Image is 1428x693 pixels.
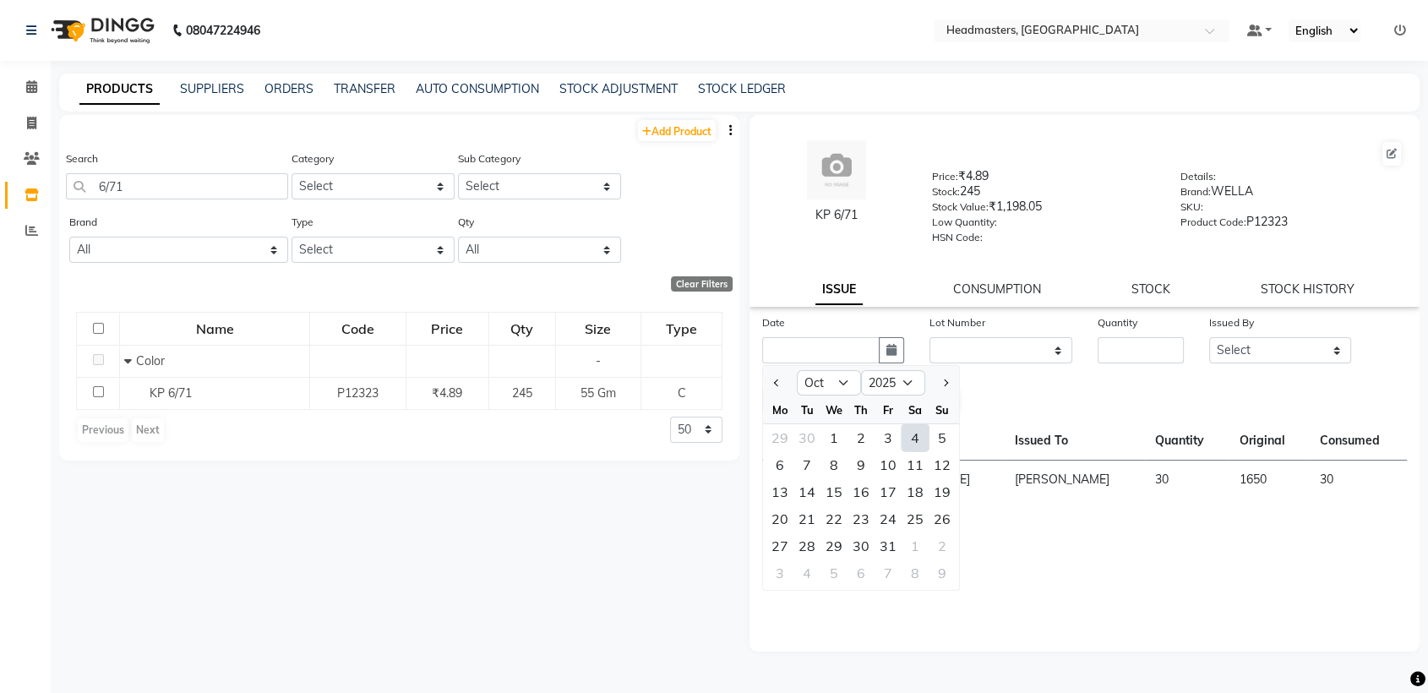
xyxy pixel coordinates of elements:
[929,451,956,478] div: 12
[793,424,820,451] div: Tuesday, September 30, 2025
[793,478,820,505] div: Tuesday, October 14, 2025
[766,532,793,559] div: Monday, October 27, 2025
[1309,422,1407,461] th: Consumed
[766,451,793,478] div: 6
[793,505,820,532] div: Tuesday, October 21, 2025
[848,532,875,559] div: 30
[1180,169,1215,184] label: Details:
[66,151,98,166] label: Search
[902,505,929,532] div: Saturday, October 25, 2025
[902,559,929,587] div: Saturday, November 8, 2025
[69,215,97,230] label: Brand
[121,314,308,344] div: Name
[432,385,462,401] span: ₹4.89
[929,451,956,478] div: Sunday, October 12, 2025
[150,385,192,401] span: KP 6/71
[458,151,521,166] label: Sub Category
[766,559,793,587] div: 3
[848,424,875,451] div: 2
[337,385,379,401] span: P12323
[66,173,288,199] input: Search by product name or code
[793,505,820,532] div: 21
[875,424,902,451] div: Friday, October 3, 2025
[932,198,1155,221] div: ₹1,198.05
[902,424,929,451] div: Saturday, October 4, 2025
[848,424,875,451] div: Thursday, October 2, 2025
[875,532,902,559] div: Friday, October 31, 2025
[559,81,678,96] a: STOCK ADJUSTMENT
[793,478,820,505] div: 14
[875,559,902,587] div: 7
[698,81,786,96] a: STOCK LEDGER
[848,505,875,532] div: 23
[793,532,820,559] div: 28
[793,559,820,587] div: Tuesday, November 4, 2025
[875,532,902,559] div: 31
[766,206,907,224] div: KP 6/71
[848,505,875,532] div: Thursday, October 23, 2025
[875,505,902,532] div: 24
[1131,281,1170,297] a: STOCK
[820,396,848,423] div: We
[512,385,532,401] span: 245
[820,532,848,559] div: 29
[793,532,820,559] div: Tuesday, October 28, 2025
[311,314,404,344] div: Code
[929,559,956,587] div: 9
[292,215,313,230] label: Type
[1005,461,1144,499] td: [PERSON_NAME]
[762,365,806,380] label: Issued To
[43,7,159,54] img: logo
[793,559,820,587] div: 4
[820,478,848,505] div: 15
[334,81,395,96] a: TRANSFER
[677,385,685,401] span: C
[793,396,820,423] div: Tu
[1261,281,1354,297] a: STOCK HISTORY
[929,424,956,451] div: 5
[902,478,929,505] div: Saturday, October 18, 2025
[848,532,875,559] div: Thursday, October 30, 2025
[820,532,848,559] div: Wednesday, October 29, 2025
[1180,215,1245,230] label: Product Code:
[848,396,875,423] div: Th
[793,451,820,478] div: Tuesday, October 7, 2025
[848,559,875,587] div: 6
[929,478,956,505] div: 19
[820,424,848,451] div: Wednesday, October 1, 2025
[1098,315,1137,330] label: Quantity
[929,315,985,330] label: Lot Number
[902,451,929,478] div: Saturday, October 11, 2025
[929,505,956,532] div: 26
[875,505,902,532] div: Friday, October 24, 2025
[793,451,820,478] div: 7
[766,424,793,451] div: 29
[186,7,260,54] b: 08047224946
[766,424,793,451] div: Monday, September 29, 2025
[902,424,929,451] div: 4
[407,314,488,344] div: Price
[875,451,902,478] div: Friday, October 10, 2025
[848,451,875,478] div: Thursday, October 9, 2025
[820,559,848,587] div: 5
[932,199,989,215] label: Stock Value:
[932,183,1155,206] div: 245
[902,396,929,423] div: Sa
[820,424,848,451] div: 1
[766,532,793,559] div: 27
[932,184,960,199] label: Stock:
[875,424,902,451] div: 3
[929,478,956,505] div: Sunday, October 19, 2025
[932,215,997,230] label: Low Quantity:
[671,276,733,292] div: Clear Filters
[932,169,958,184] label: Price:
[929,505,956,532] div: Sunday, October 26, 2025
[1145,461,1229,499] td: 30
[875,478,902,505] div: 17
[902,532,929,559] div: Saturday, November 1, 2025
[766,559,793,587] div: Monday, November 3, 2025
[848,559,875,587] div: Thursday, November 6, 2025
[1309,461,1407,499] td: 30
[875,451,902,478] div: 10
[902,532,929,559] div: 1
